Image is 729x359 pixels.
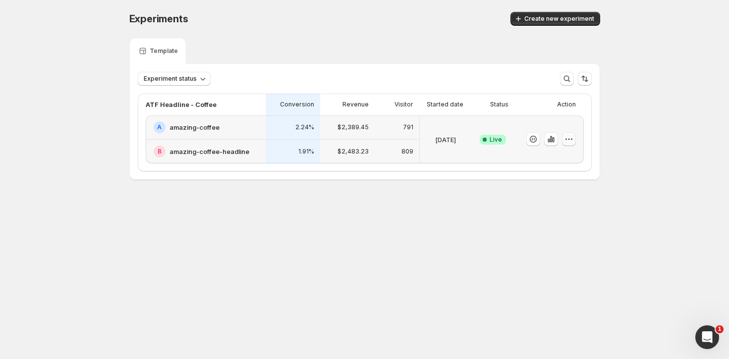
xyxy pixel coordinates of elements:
[401,148,413,155] p: 809
[280,101,314,108] p: Conversion
[150,47,178,55] p: Template
[129,13,188,25] span: Experiments
[403,123,413,131] p: 791
[146,100,217,109] p: ATF Headline - Coffee
[510,12,600,26] button: Create new experiment
[144,75,197,83] span: Experiment status
[578,72,592,86] button: Sort the results
[138,72,211,86] button: Experiment status
[524,15,594,23] span: Create new experiment
[394,101,413,108] p: Visitor
[557,101,576,108] p: Action
[157,123,162,131] h2: A
[490,136,502,144] span: Live
[337,123,369,131] p: $2,389.45
[427,101,463,108] p: Started date
[295,123,314,131] p: 2.24%
[169,147,249,156] h2: amazing-coffee-headline
[337,148,369,155] p: $2,483.23
[716,325,724,333] span: 1
[158,148,162,155] h2: B
[298,148,314,155] p: 1.91%
[435,135,456,145] p: [DATE]
[342,101,369,108] p: Revenue
[695,325,719,349] iframe: Intercom live chat
[490,101,508,108] p: Status
[169,122,220,132] h2: amazing-coffee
